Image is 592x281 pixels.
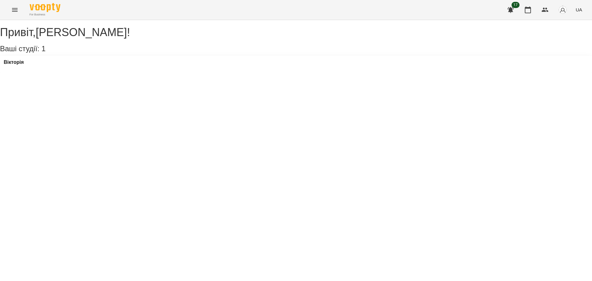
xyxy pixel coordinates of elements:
[7,2,22,17] button: Menu
[512,2,520,8] span: 17
[41,44,45,53] span: 1
[558,6,567,14] img: avatar_s.png
[4,60,24,65] a: Вікторія
[573,4,585,15] button: UA
[30,3,60,12] img: Voopty Logo
[576,6,582,13] span: UA
[30,13,60,17] span: For Business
